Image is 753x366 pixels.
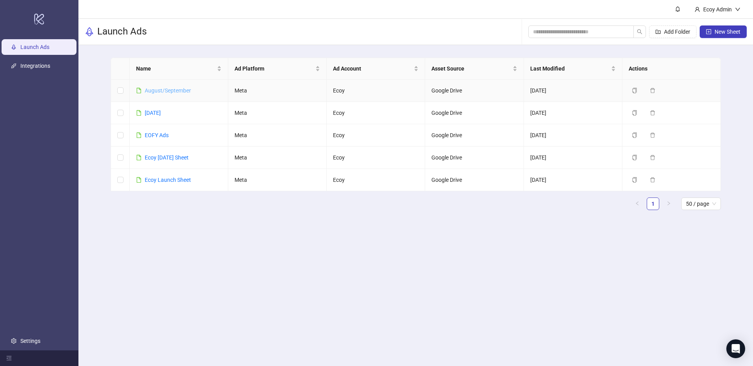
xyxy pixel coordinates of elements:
span: user [695,7,700,12]
button: New Sheet [700,25,747,38]
span: copy [632,155,637,160]
span: New Sheet [715,29,740,35]
td: Google Drive [425,124,524,147]
button: left [631,197,644,210]
span: delete [650,110,655,116]
span: Asset Source [431,64,511,73]
a: [DATE] [145,110,161,116]
a: August/September [145,87,191,94]
th: Name [130,58,228,80]
td: [DATE] [524,102,622,124]
td: Google Drive [425,102,524,124]
span: delete [650,132,655,138]
span: right [666,201,671,206]
span: copy [632,110,637,116]
span: Ad Platform [235,64,314,73]
th: Ad Account [327,58,425,80]
td: Google Drive [425,169,524,191]
td: [DATE] [524,80,622,102]
th: Last Modified [524,58,622,80]
td: Ecoy [327,147,425,169]
span: rocket [85,27,94,36]
span: file [136,110,142,116]
span: copy [632,132,637,138]
span: folder-add [655,29,661,34]
span: delete [650,177,655,183]
th: Ad Platform [228,58,327,80]
td: [DATE] [524,124,622,147]
td: Google Drive [425,80,524,102]
span: copy [632,88,637,93]
th: Actions [622,58,721,80]
h3: Launch Ads [97,25,147,38]
a: Launch Ads [20,44,49,50]
td: Ecoy [327,124,425,147]
a: Integrations [20,63,50,69]
div: Page Size [681,197,721,210]
td: Ecoy [327,102,425,124]
button: Add Folder [649,25,697,38]
span: file [136,177,142,183]
span: down [735,7,740,12]
span: Name [136,64,215,73]
td: Meta [228,169,327,191]
td: Meta [228,147,327,169]
td: Ecoy [327,169,425,191]
a: Settings [20,338,40,344]
button: right [662,197,675,210]
td: Meta [228,124,327,147]
span: left [635,201,640,206]
span: Last Modified [530,64,609,73]
td: Meta [228,80,327,102]
li: Previous Page [631,197,644,210]
td: [DATE] [524,169,622,191]
span: delete [650,155,655,160]
span: copy [632,177,637,183]
span: search [637,29,642,34]
span: file [136,88,142,93]
span: Ad Account [333,64,412,73]
span: bell [675,6,680,12]
th: Asset Source [425,58,524,80]
div: Open Intercom Messenger [726,339,745,358]
span: plus-square [706,29,711,34]
li: Next Page [662,197,675,210]
a: 1 [647,198,659,210]
div: Ecoy Admin [700,5,735,14]
span: menu-fold [6,355,12,361]
td: Meta [228,102,327,124]
span: file [136,155,142,160]
a: EOFY Ads [145,132,169,138]
td: [DATE] [524,147,622,169]
span: file [136,132,142,138]
span: delete [650,88,655,93]
td: Ecoy [327,80,425,102]
span: Add Folder [664,29,690,35]
a: Ecoy Launch Sheet [145,177,191,183]
a: Ecoy [DATE] Sheet [145,154,189,161]
td: Google Drive [425,147,524,169]
span: 50 / page [686,198,716,210]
